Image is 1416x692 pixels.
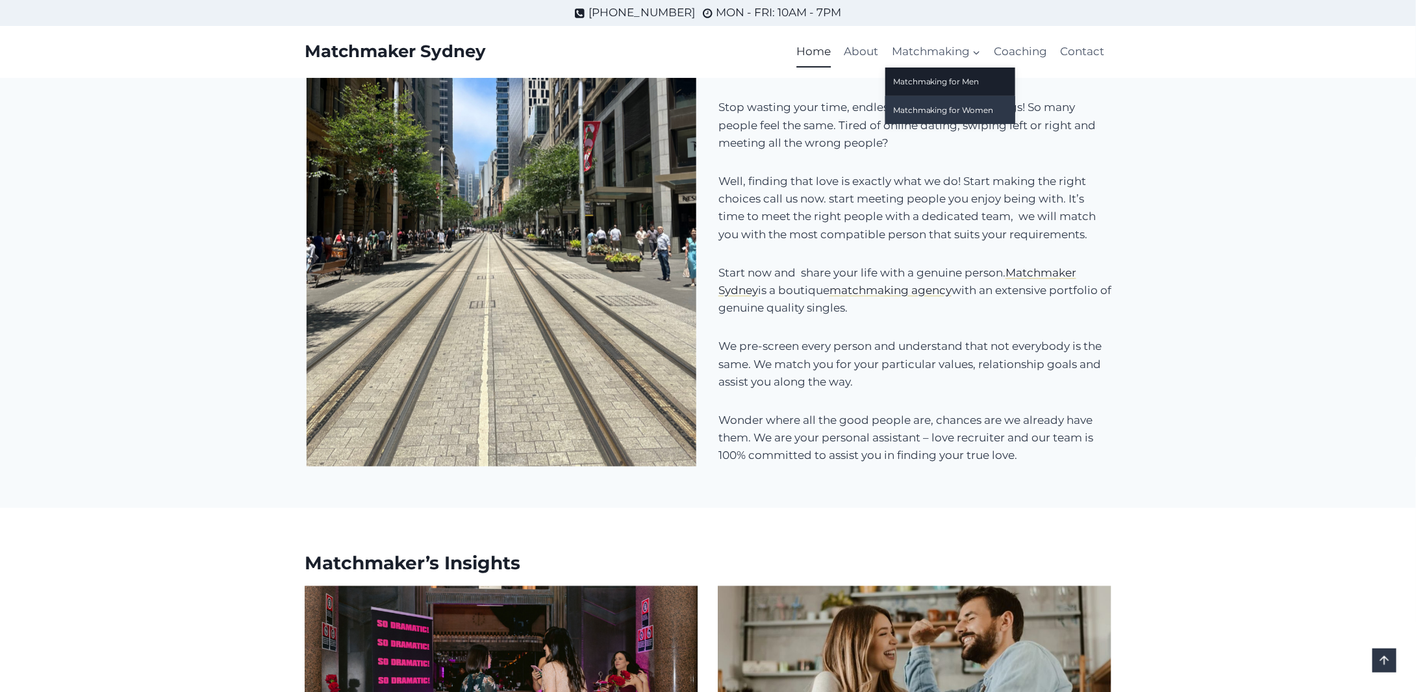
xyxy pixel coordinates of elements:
[718,173,1111,244] p: Well, finding that love is exactly what we do! Start making the right choices call us now. start ...
[588,4,695,21] span: [PHONE_NUMBER]
[305,42,486,62] a: Matchmaker Sydney
[718,265,1111,318] p: Start now and share your life with a genuine person. is a boutique with an extensive portfolio of...
[718,99,1111,153] p: Stop wasting your time, endless chats and no meetings! So many people feel the same. Tired of onl...
[718,267,1076,297] a: Matchmaker Sydney
[885,36,987,68] button: Child menu of Matchmaking
[790,36,1111,68] nav: Primary
[885,68,1015,95] a: Matchmaking for Men
[885,96,1015,124] a: Matchmaking for Women
[718,412,1111,465] p: Wonder where all the good people are, chances are we already have them. We are your personal assi...
[790,36,837,68] a: Home
[718,338,1111,391] p: We pre-screen every person and understand that not everybody is the same. We match you for your p...
[1372,649,1397,673] a: Scroll to top
[716,4,842,21] span: MON - FRI: 10AM - 7PM
[987,36,1054,68] a: Coaching
[305,550,1111,577] h2: Matchmaker’s Insights
[574,4,695,21] a: [PHONE_NUMBER]
[838,36,885,68] a: About
[829,284,952,297] a: matchmaking agency
[1054,36,1111,68] a: Contact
